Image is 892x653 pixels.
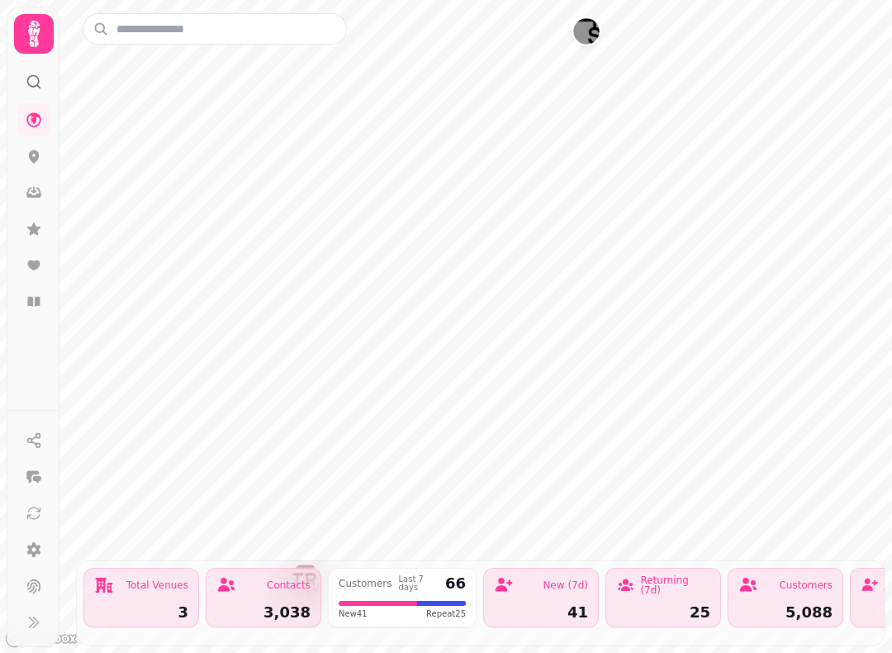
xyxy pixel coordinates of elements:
[216,605,311,620] div: 3,038
[494,605,588,620] div: 41
[267,580,311,590] div: Contacts
[640,575,710,595] div: Returning (7d)
[5,629,78,648] a: Mapbox logo
[738,605,833,620] div: 5,088
[426,608,466,620] span: Repeat 25
[399,575,439,592] div: Last 7 days
[126,580,188,590] div: Total Venues
[543,580,588,590] div: New (7d)
[779,580,833,590] div: Customers
[94,605,188,620] div: 3
[339,608,368,620] span: New 41
[616,605,710,620] div: 25
[445,576,466,591] div: 66
[339,579,392,589] div: Customers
